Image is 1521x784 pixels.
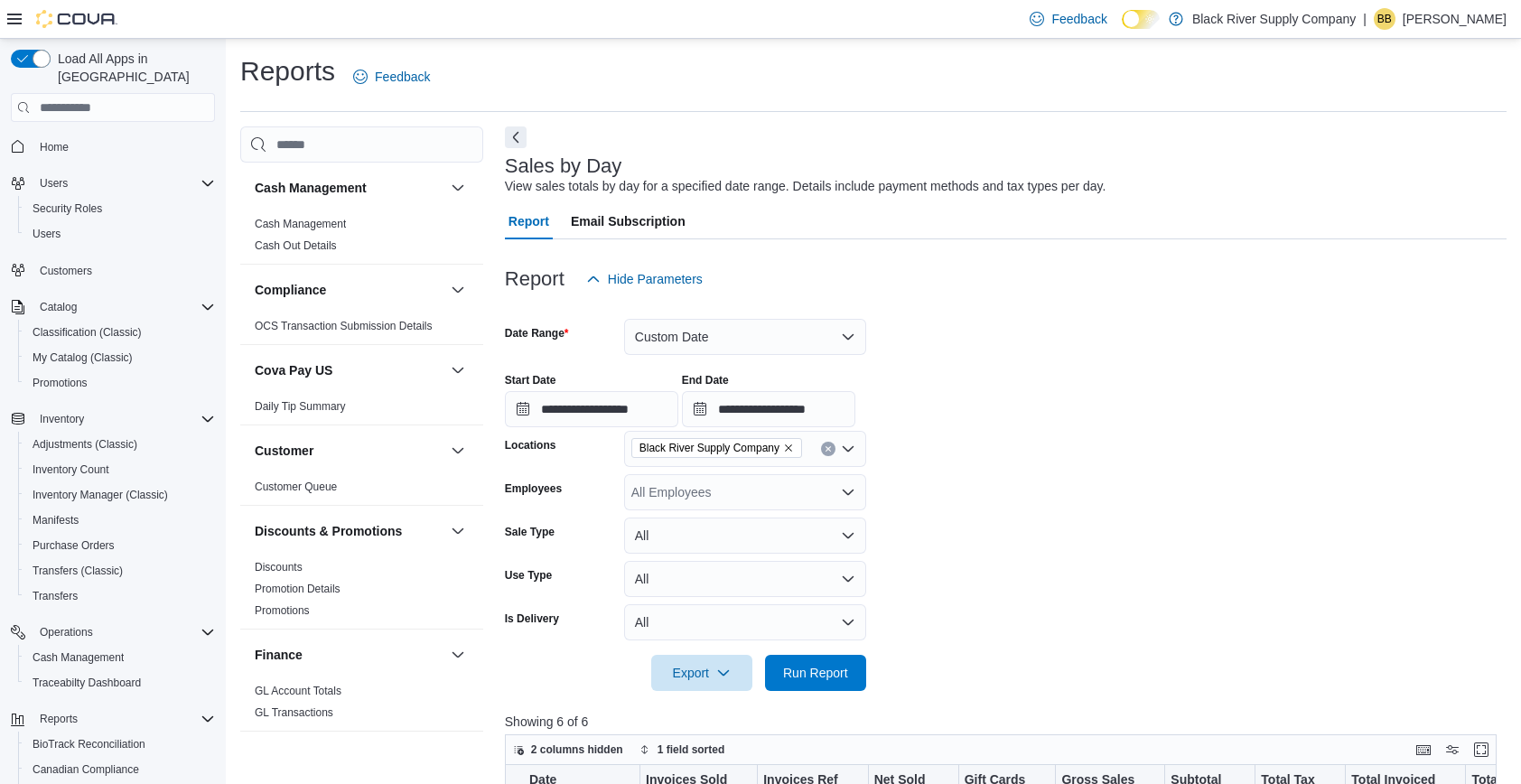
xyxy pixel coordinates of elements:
[33,259,215,282] span: Customers
[25,223,68,245] a: Users
[33,135,215,157] span: Home
[255,522,443,540] button: Discounts & Promotions
[841,485,855,499] button: Open list of options
[40,625,93,639] span: Operations
[33,296,84,318] button: Catalog
[25,560,130,582] a: Transfers (Classic)
[505,155,622,177] h3: Sales by Day
[25,585,85,607] a: Transfers
[651,655,752,691] button: Export
[18,320,222,345] button: Classification (Classic)
[255,399,346,414] span: Daily Tip Summary
[255,361,443,379] button: Cova Pay US
[51,50,215,86] span: Load All Apps in [GEOGRAPHIC_DATA]
[682,373,729,387] label: End Date
[255,583,341,595] a: Promotion Details
[25,347,140,369] a: My Catalog (Classic)
[821,442,835,456] button: Clear input
[25,223,215,245] span: Users
[531,742,623,757] span: 2 columns hidden
[505,177,1106,196] div: View sales totals by day for a specified date range. Details include payment methods and tax type...
[25,509,86,531] a: Manifests
[255,560,303,574] span: Discounts
[25,759,215,780] span: Canadian Compliance
[505,713,1507,731] p: Showing 6 of 6
[1442,739,1463,761] button: Display options
[255,705,333,720] span: GL Transactions
[40,264,92,278] span: Customers
[25,459,215,481] span: Inventory Count
[18,508,222,533] button: Manifests
[4,133,222,159] button: Home
[632,739,733,761] button: 1 field sorted
[255,179,367,197] h3: Cash Management
[255,319,433,333] span: OCS Transaction Submission Details
[662,655,742,691] span: Export
[33,488,168,502] span: Inventory Manager (Classic)
[255,748,443,766] button: Inventory
[255,684,341,698] span: GL Account Totals
[240,476,483,505] div: Customer
[25,733,215,755] span: BioTrack Reconciliation
[4,171,222,196] button: Users
[18,558,222,583] button: Transfers (Classic)
[375,68,430,86] span: Feedback
[33,589,78,603] span: Transfers
[639,439,779,457] span: Black River Supply Company
[505,438,556,453] label: Locations
[25,198,215,219] span: Security Roles
[255,442,443,460] button: Customer
[18,221,222,247] button: Users
[33,296,215,318] span: Catalog
[33,676,141,690] span: Traceabilty Dashboard
[40,140,69,154] span: Home
[25,347,215,369] span: My Catalog (Classic)
[33,408,215,430] span: Inventory
[4,257,222,284] button: Customers
[33,201,102,216] span: Security Roles
[33,227,61,241] span: Users
[1403,8,1507,30] p: [PERSON_NAME]
[25,322,215,343] span: Classification (Classic)
[18,457,222,482] button: Inventory Count
[25,585,215,607] span: Transfers
[25,198,109,219] a: Security Roles
[25,434,145,455] a: Adjustments (Classic)
[255,361,332,379] h3: Cova Pay US
[33,260,99,282] a: Customers
[505,373,556,387] label: Start Date
[505,126,527,148] button: Next
[33,136,76,158] a: Home
[40,712,78,726] span: Reports
[33,737,145,751] span: BioTrack Reconciliation
[255,442,313,460] h3: Customer
[36,10,117,28] img: Cova
[571,203,686,239] span: Email Subscription
[33,376,88,390] span: Promotions
[447,177,469,199] button: Cash Management
[25,484,175,506] a: Inventory Manager (Classic)
[33,173,215,194] span: Users
[33,173,75,194] button: Users
[255,217,346,231] span: Cash Management
[505,525,555,539] label: Sale Type
[240,396,483,425] div: Cova Pay US
[255,748,312,766] h3: Inventory
[18,670,222,695] button: Traceabilty Dashboard
[255,646,303,664] h3: Finance
[505,391,678,427] input: Press the down key to open a popover containing a calendar.
[1051,10,1106,28] span: Feedback
[25,459,117,481] a: Inventory Count
[33,350,133,365] span: My Catalog (Classic)
[25,434,215,455] span: Adjustments (Classic)
[505,326,569,341] label: Date Range
[25,672,215,694] span: Traceabilty Dashboard
[255,646,443,664] button: Finance
[447,644,469,666] button: Finance
[1470,739,1492,761] button: Enter fullscreen
[25,647,131,668] a: Cash Management
[346,59,437,95] a: Feedback
[624,561,866,597] button: All
[1363,8,1367,30] p: |
[255,179,443,197] button: Cash Management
